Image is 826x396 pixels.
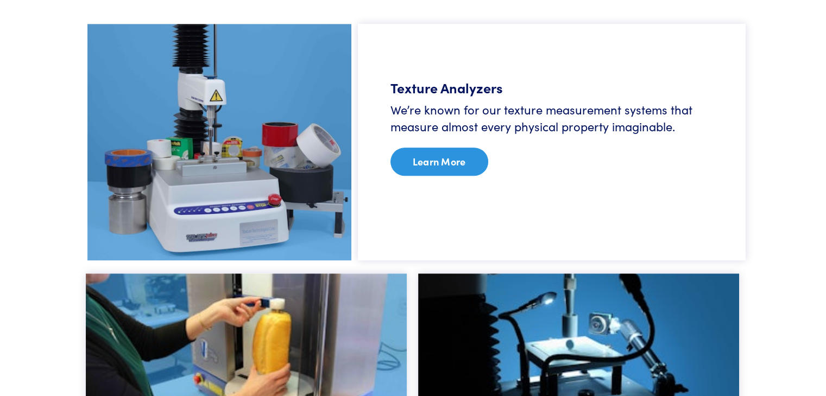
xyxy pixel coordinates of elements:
img: adhesive-tapes-assorted.jpg [87,24,351,260]
h6: We’re known for our texture measurement systems that measure almost every physical property imagi... [390,101,713,135]
h5: Texture Analyzers [390,78,713,97]
a: Learn More [390,148,488,176]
